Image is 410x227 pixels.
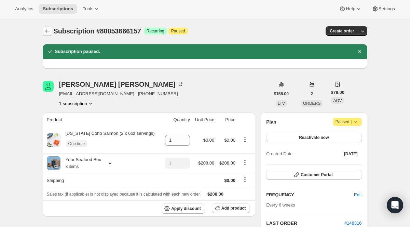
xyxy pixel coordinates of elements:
[301,172,332,178] span: Customer Portal
[47,133,60,147] img: product img
[47,156,60,170] img: product img
[240,176,250,183] button: Shipping actions
[47,192,201,197] span: Sales tax (if applicable) is not displayed because it is calculated with each new order.
[270,89,293,99] button: $158.00
[162,112,192,127] th: Quantity
[83,6,93,12] span: Tools
[224,178,235,183] span: $0.00
[355,47,365,56] button: Dismiss notification
[171,206,201,211] span: Apply discount
[43,112,162,127] th: Product
[266,151,292,157] span: Created Date
[162,203,205,214] button: Apply discount
[60,130,155,151] div: [US_STATE] Coho Salmon (2 x 6oz servings)
[43,173,162,188] th: Shipping
[379,6,395,12] span: Settings
[330,28,354,34] span: Create order
[221,205,246,211] span: Add product
[326,26,358,36] button: Create order
[266,191,354,198] h2: FREQUENCY
[266,202,295,208] span: Every 6 weeks
[303,101,320,106] span: ORDERS
[68,141,85,146] span: One time
[354,191,361,198] span: Edit
[43,81,54,92] span: Barry Stiefel
[266,118,276,125] h2: Plan
[340,149,362,159] button: [DATE]
[299,135,329,140] span: Reactivate now
[55,48,100,55] h2: Subscription paused.
[240,159,250,166] button: Product actions
[350,189,366,200] button: Edit
[207,191,223,197] span: $208.00
[59,90,184,97] span: [EMAIL_ADDRESS][DOMAIN_NAME] · [PHONE_NUMBER]
[306,89,317,99] button: 2
[344,221,362,226] a: #148316
[192,112,216,127] th: Unit Price
[54,27,141,35] span: Subscription #80053666157
[11,4,37,14] button: Analytics
[266,170,361,180] button: Customer Portal
[387,197,403,213] div: Open Intercom Messenger
[43,26,52,36] button: Subscriptions
[351,119,352,125] span: |
[219,160,235,166] span: $208.00
[335,4,366,14] button: Help
[274,91,289,97] span: $158.00
[212,203,250,213] button: Add product
[216,112,237,127] th: Price
[266,133,361,142] button: Reactivate now
[203,138,215,143] span: $0.00
[79,4,104,14] button: Tools
[344,220,362,227] button: #148316
[59,100,94,107] button: Product actions
[198,160,214,166] span: $208.00
[266,220,344,227] h2: LAST ORDER
[59,81,184,88] div: [PERSON_NAME] [PERSON_NAME]
[60,156,101,170] div: Your Seafood Box
[311,91,313,97] span: 2
[331,89,344,96] span: $79.00
[147,28,164,34] span: Recurring
[15,6,33,12] span: Analytics
[368,4,399,14] button: Settings
[336,118,359,125] span: Paused
[224,138,235,143] span: $0.00
[43,6,73,12] span: Subscriptions
[66,164,79,169] small: 8 items
[278,101,285,106] span: LTV
[344,151,358,157] span: [DATE]
[240,136,250,143] button: Product actions
[171,28,185,34] span: Paused
[39,4,77,14] button: Subscriptions
[346,6,355,12] span: Help
[333,98,342,103] span: AOV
